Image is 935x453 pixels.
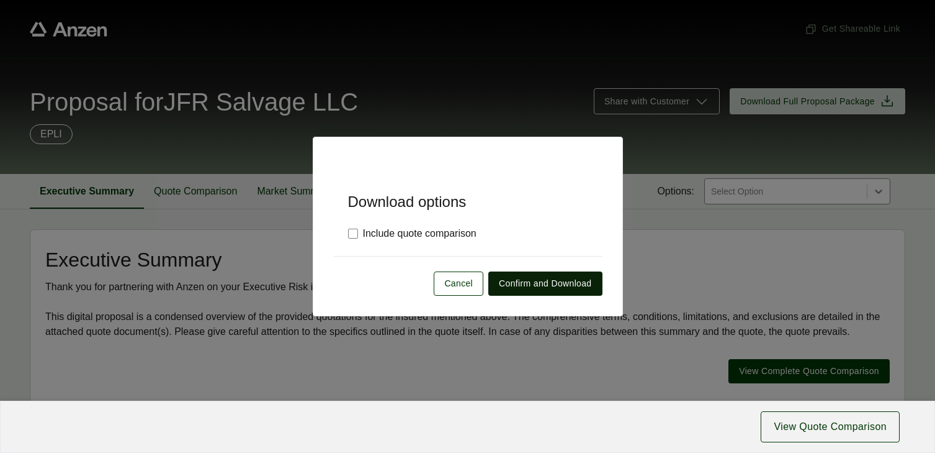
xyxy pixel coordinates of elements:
span: Confirm and Download [499,277,591,290]
span: View Quote Comparison [774,419,887,434]
label: Include quote comparison [348,226,476,241]
h5: Download options [333,172,602,211]
button: Cancel [434,272,483,296]
button: View Quote Comparison [761,411,900,442]
button: Confirm and Download [488,272,602,296]
span: Cancel [444,277,473,290]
